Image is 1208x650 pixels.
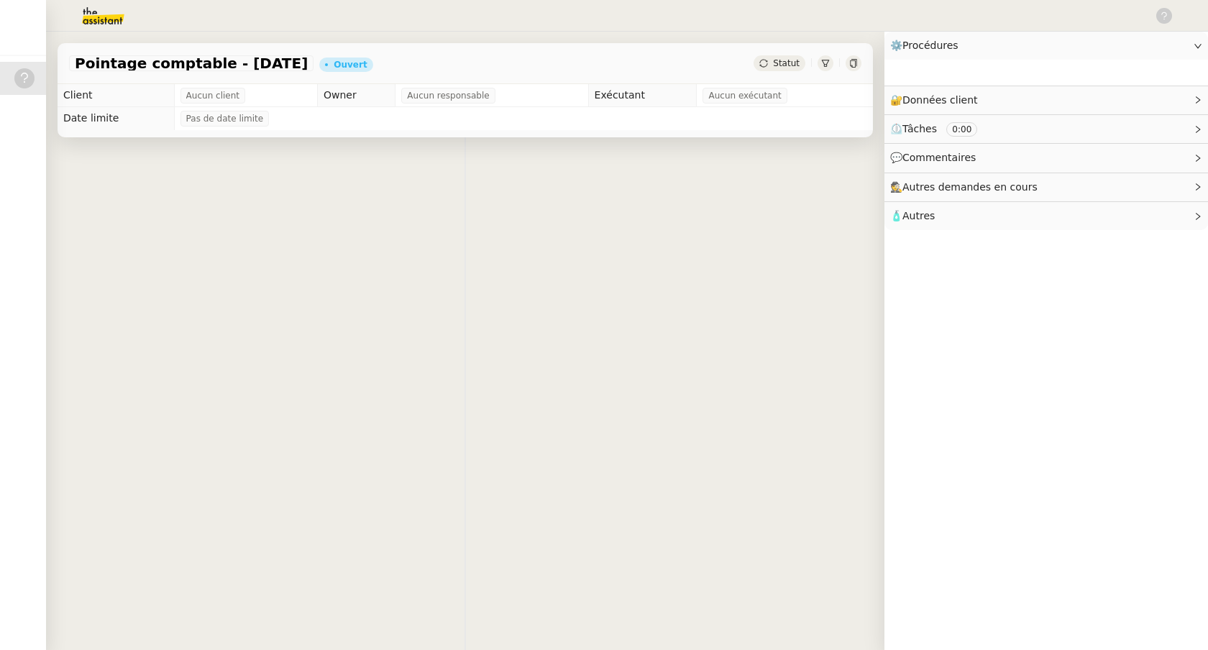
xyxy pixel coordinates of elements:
span: Aucun client [186,88,239,103]
span: ⚙️ [890,37,965,54]
td: Owner [318,84,395,107]
div: 🧴Autres [884,202,1208,230]
span: Procédures [902,40,958,51]
td: Date limite [58,107,174,130]
span: 🔐 [890,92,984,109]
span: Commentaires [902,152,976,163]
span: ⏲️ [890,123,989,134]
div: Ouvert [334,60,367,69]
div: 🕵️Autres demandes en cours [884,173,1208,201]
td: Exécutant [588,84,697,107]
span: Autres demandes en cours [902,181,1038,193]
nz-tag: 0:00 [946,122,977,137]
span: Autres [902,210,935,221]
div: ⚙️Procédures [884,32,1208,60]
span: 💬 [890,152,982,163]
span: Aucun exécutant [708,88,781,103]
div: ⏲️Tâches 0:00 [884,115,1208,143]
span: Pointage comptable - [DATE] [75,56,308,70]
span: 🧴 [890,210,935,221]
span: Pas de date limite [186,111,264,126]
span: Données client [902,94,978,106]
td: Client [58,84,174,107]
div: 🔐Données client [884,86,1208,114]
span: 🕵️ [890,181,1044,193]
div: 💬Commentaires [884,144,1208,172]
span: Aucun responsable [407,88,489,103]
span: Statut [773,58,800,68]
span: Tâches [902,123,937,134]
